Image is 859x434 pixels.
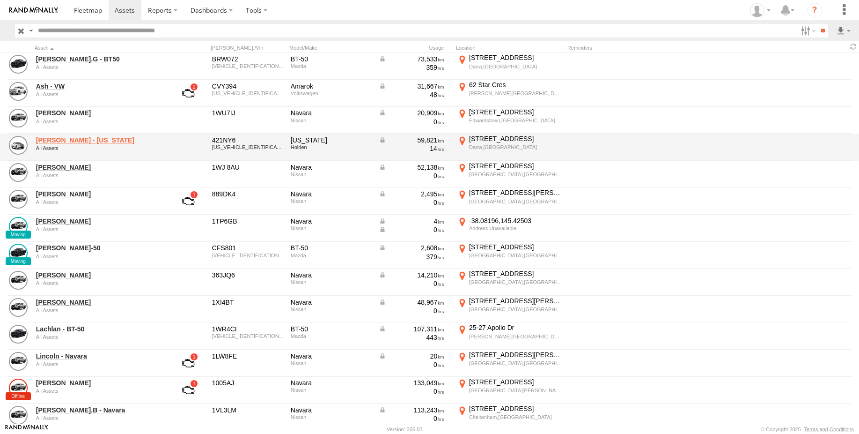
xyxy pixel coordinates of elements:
div: Data from Vehicle CANbus [379,109,444,117]
div: Nissan [291,360,372,366]
a: [PERSON_NAME] [36,109,164,117]
div: Data from Vehicle CANbus [379,217,444,225]
div: 0 [379,198,444,207]
div: [PERSON_NAME]./Vin [211,45,286,51]
div: 62 Star Cres [469,81,562,89]
span: Refresh [848,42,859,51]
a: View Asset Details [9,244,28,262]
a: Ash - VW [36,82,164,90]
label: Click to View Current Location [456,378,564,403]
div: © Copyright 2025 - [761,427,854,432]
div: undefined [36,415,164,421]
div: Nissan [291,414,372,420]
label: Click to View Current Location [456,81,564,106]
div: [GEOGRAPHIC_DATA],[GEOGRAPHIC_DATA] [469,360,562,367]
a: View Asset Details [9,55,28,74]
div: 1WR4CI [212,325,284,333]
div: 133,049 [379,379,444,387]
div: 889DK4 [212,190,284,198]
div: Cheltenham,[GEOGRAPHIC_DATA] [469,414,562,420]
div: MMU148DK0JH655245 [212,144,284,150]
div: undefined [36,334,164,340]
div: [STREET_ADDRESS] [469,404,562,413]
div: [STREET_ADDRESS] [469,135,562,143]
div: CFS801 [212,244,284,252]
label: Click to View Current Location [456,243,564,268]
div: Data from Vehicle CANbus [379,406,444,414]
div: BT-50 [291,55,372,63]
div: Location [456,45,564,51]
label: Search Filter Options [797,24,817,37]
div: Navara [291,109,372,117]
div: Darra,[GEOGRAPHIC_DATA] [469,144,562,150]
div: [STREET_ADDRESS] [469,53,562,62]
div: Data from Vehicle CANbus [379,163,444,172]
a: View Asset Details [9,271,28,290]
a: [PERSON_NAME] [36,190,164,198]
label: Click to View Current Location [456,188,564,214]
a: Lincoln - Navara [36,352,164,360]
div: undefined [36,91,164,97]
span: -38.08196 [469,217,500,224]
a: View Asset with Fault/s [171,379,206,401]
div: 0 [379,387,444,396]
i: ? [807,3,822,18]
div: Data from Vehicle CANbus [379,352,444,360]
a: [PERSON_NAME].G - BT50 [36,55,164,63]
div: Nissan [291,225,372,231]
div: undefined [36,145,164,151]
a: View Asset with Fault/s [171,82,206,105]
label: Click to View Current Location [456,351,564,376]
label: Click to View Current Location [456,135,564,160]
div: Georgie Mauger [747,3,774,17]
div: MP2TFS40JNT031207 [212,333,284,339]
div: BT-50 [291,244,372,252]
div: Navara [291,163,372,172]
div: 1XI4BT [212,298,284,307]
a: View Asset Details [9,298,28,317]
div: CVY394 [212,82,284,90]
div: Data from Vehicle CANbus [379,271,444,279]
div: Data from Vehicle CANbus [379,225,444,234]
label: Click to View Current Location [456,53,564,79]
div: Mazda [291,333,372,339]
div: [GEOGRAPHIC_DATA],[GEOGRAPHIC_DATA] [469,306,562,313]
div: undefined [36,64,164,70]
div: MP2TFR40JNT004368 [212,63,284,69]
div: undefined [36,280,164,286]
label: Click to View Current Location [456,323,564,349]
a: [PERSON_NAME] [36,163,164,172]
div: 1LW8FE [212,352,284,360]
div: 0 [379,360,444,369]
div: 379 [379,253,444,261]
div: [STREET_ADDRESS] [469,269,562,278]
label: Click to View Current Location [456,216,564,241]
div: [STREET_ADDRESS] [469,162,562,170]
div: WV4ZZZT1XPS028921 [212,90,284,96]
div: 48 [379,90,444,99]
div: 0 [379,279,444,288]
a: View Asset Details [9,190,28,209]
span: 145.42503 [500,217,531,224]
div: Model/Make [289,45,374,51]
label: Click to View Current Location [456,404,564,430]
a: [PERSON_NAME] [36,271,164,279]
div: 14 [379,144,444,153]
a: [PERSON_NAME] - [US_STATE] [36,136,164,144]
div: Version: 305.02 [387,427,422,432]
a: View Asset Details [9,352,28,371]
div: MP2TFS40JPT304777 [212,253,284,258]
div: Nissan [291,198,372,204]
div: undefined [36,388,164,394]
div: [STREET_ADDRESS] [469,243,562,251]
div: Holden [291,144,372,150]
div: Navara [291,190,372,198]
div: Navara [291,352,372,360]
div: undefined [36,307,164,313]
a: [PERSON_NAME] [36,217,164,225]
div: [PERSON_NAME][GEOGRAPHIC_DATA] [469,90,562,97]
div: 0 [379,414,444,423]
div: 443 [379,333,444,342]
div: Nissan [291,387,372,393]
div: undefined [36,199,164,205]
